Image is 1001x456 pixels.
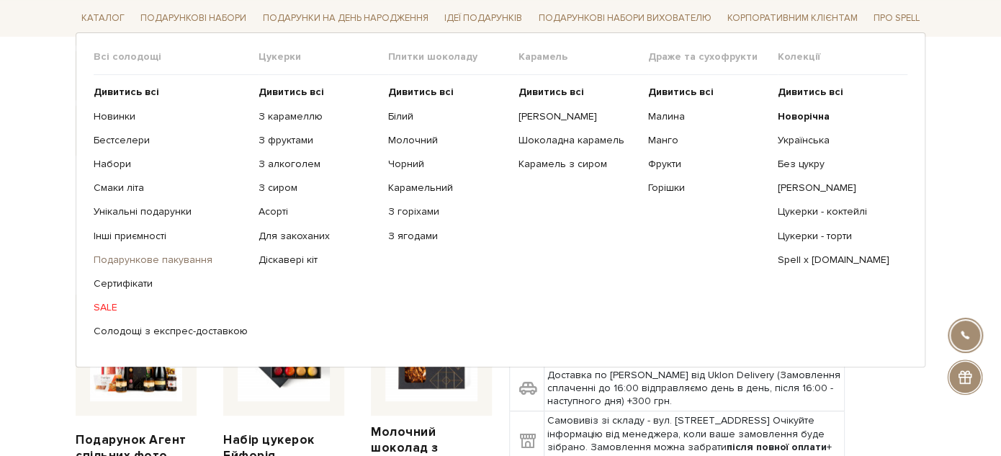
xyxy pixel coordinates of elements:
[778,229,897,242] a: Цукерки - торти
[94,277,248,290] a: Сертифікати
[778,205,897,218] a: Цукерки - коктейлі
[94,158,248,171] a: Набори
[778,50,907,63] span: Колекції
[388,109,507,122] a: Білий
[388,182,507,195] a: Карамельний
[94,182,248,195] a: Смаки літа
[94,205,248,218] a: Унікальні подарунки
[259,182,377,195] a: З сиром
[648,86,714,98] b: Дивитись всі
[648,158,767,171] a: Фрукти
[259,50,388,63] span: Цукерки
[518,134,637,147] a: Шоколадна карамель
[94,86,159,98] b: Дивитись всі
[388,134,507,147] a: Молочний
[518,158,637,171] a: Карамель з сиром
[94,325,248,338] a: Солодощі з експрес-доставкою
[518,109,637,122] a: [PERSON_NAME]
[648,86,767,99] a: Дивитись всі
[259,158,377,171] a: З алкоголем
[648,50,778,63] span: Драже та сухофрукти
[727,441,827,453] b: після повної оплати
[259,134,377,147] a: З фруктами
[259,109,377,122] a: З карамеллю
[94,134,248,147] a: Бестселери
[778,134,897,147] a: Українська
[76,32,925,367] div: Каталог
[532,6,717,30] a: Подарункові набори вихователю
[778,109,830,122] b: Новорічна
[259,86,377,99] a: Дивитись всі
[778,158,897,171] a: Без цукру
[94,301,248,314] a: SALE
[388,158,507,171] a: Чорний
[778,86,843,98] b: Дивитись всі
[518,86,637,99] a: Дивитись всі
[259,229,377,242] a: Для закоханих
[722,6,863,30] a: Корпоративним клієнтам
[439,7,528,30] a: Ідеї подарунків
[518,86,583,98] b: Дивитись всі
[94,50,259,63] span: Всі солодощі
[648,134,767,147] a: Манго
[94,86,248,99] a: Дивитись всі
[778,109,897,122] a: Новорічна
[259,254,377,267] a: Діскавері кіт
[94,109,248,122] a: Новинки
[868,7,925,30] a: Про Spell
[259,86,324,98] b: Дивитись всі
[648,109,767,122] a: Малина
[778,182,897,195] a: [PERSON_NAME]
[94,229,248,242] a: Інші приємності
[257,7,434,30] a: Подарунки на День народження
[259,205,377,218] a: Асорті
[648,182,767,195] a: Горішки
[94,254,248,267] a: Подарункове пакування
[135,7,252,30] a: Подарункові набори
[544,365,845,411] td: Доставка по [PERSON_NAME] від Uklon Delivery (Замовлення сплаченні до 16:00 відправляємо день в д...
[388,86,454,98] b: Дивитись всі
[388,50,518,63] span: Плитки шоколаду
[778,254,897,267] a: Spell x [DOMAIN_NAME]
[388,205,507,218] a: З горіхами
[518,50,647,63] span: Карамель
[388,86,507,99] a: Дивитись всі
[778,86,897,99] a: Дивитись всі
[388,229,507,242] a: З ягодами
[76,7,130,30] a: Каталог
